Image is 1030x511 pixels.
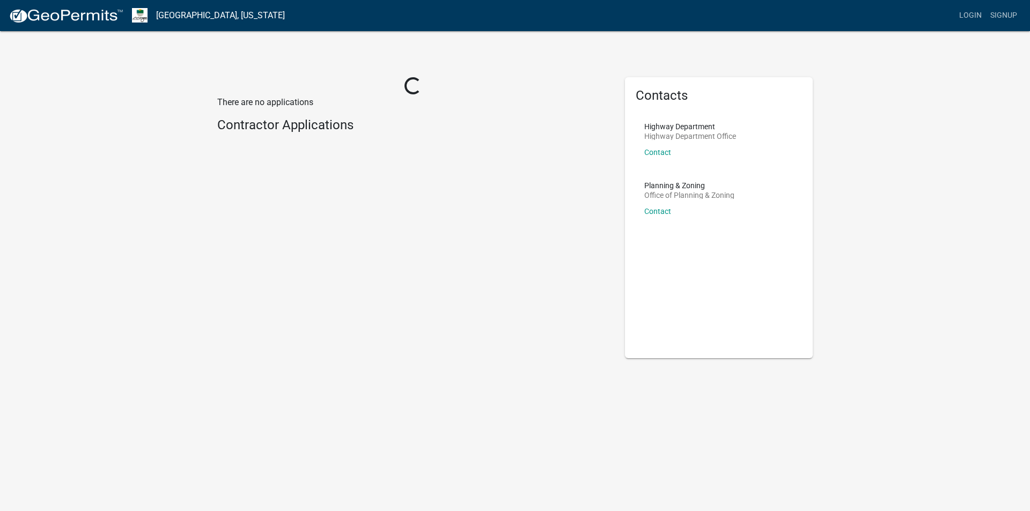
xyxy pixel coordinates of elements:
[132,8,148,23] img: Morgan County, Indiana
[156,6,285,25] a: [GEOGRAPHIC_DATA], [US_STATE]
[636,88,802,103] h5: Contacts
[644,132,736,140] p: Highway Department Office
[644,148,671,157] a: Contact
[217,117,609,137] wm-workflow-list-section: Contractor Applications
[644,207,671,216] a: Contact
[986,5,1021,26] a: Signup
[217,96,609,109] p: There are no applications
[644,191,734,199] p: Office of Planning & Zoning
[955,5,986,26] a: Login
[644,182,734,189] p: Planning & Zoning
[217,117,609,133] h4: Contractor Applications
[644,123,736,130] p: Highway Department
